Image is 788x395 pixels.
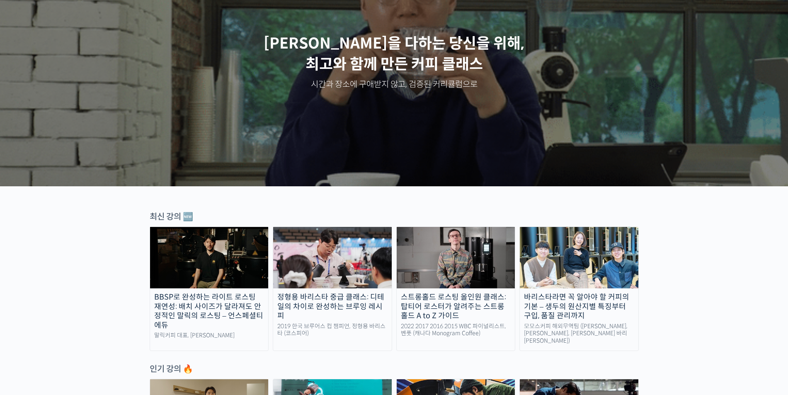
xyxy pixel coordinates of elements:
[397,323,515,337] div: 2022 2017 2016 2015 WBC 파이널리스트, 벤풋 (캐나다 Monogram Coffee)
[273,323,392,337] div: 2019 한국 브루어스 컵 챔피언, 정형용 바리스타 (코스피어)
[8,79,780,90] p: 시간과 장소에 구애받지 않고, 검증된 커리큘럼으로
[520,227,638,288] img: momos_course-thumbnail.jpg
[150,293,269,330] div: BBSP로 완성하는 라이트 로스팅 재연성: 배치 사이즈가 달라져도 안정적인 말릭의 로스팅 – 언스페셜티 에듀
[26,276,31,282] span: 홈
[150,227,269,288] img: malic-roasting-class_course-thumbnail.jpg
[520,293,638,321] div: 바리스타라면 꼭 알아야 할 커피의 기본 – 생두의 원산지별 특징부터 구입, 품질 관리까지
[273,293,392,321] div: 정형용 바리스타 중급 클래스: 디테일의 차이로 완성하는 브루잉 레시피
[150,363,639,375] div: 인기 강의 🔥
[519,227,639,351] a: 바리스타라면 꼭 알아야 할 커피의 기본 – 생두의 원산지별 특징부터 구입, 품질 관리까지 모모스커피 해외무역팀 ([PERSON_NAME], [PERSON_NAME], [PER...
[520,323,638,345] div: 모모스커피 해외무역팀 ([PERSON_NAME], [PERSON_NAME], [PERSON_NAME] 바리[PERSON_NAME])
[107,263,159,284] a: 설정
[150,227,269,351] a: BBSP로 완성하는 라이트 로스팅 재연성: 배치 사이즈가 달라져도 안정적인 말릭의 로스팅 – 언스페셜티 에듀 말릭커피 대표, [PERSON_NAME]
[397,227,515,288] img: stronghold-roasting_course-thumbnail.jpg
[150,332,269,339] div: 말릭커피 대표, [PERSON_NAME]
[55,263,107,284] a: 대화
[150,211,639,222] div: 최신 강의 🆕
[273,227,392,351] a: 정형용 바리스타 중급 클래스: 디테일의 차이로 완성하는 브루잉 레시피 2019 한국 브루어스 컵 챔피언, 정형용 바리스타 (코스피어)
[2,263,55,284] a: 홈
[76,276,86,283] span: 대화
[396,227,516,351] a: 스트롱홀드 로스팅 올인원 클래스: 탑티어 로스터가 알려주는 스트롱홀드 A to Z 가이드 2022 2017 2016 2015 WBC 파이널리스트, 벤풋 (캐나다 Monogra...
[128,276,138,282] span: 설정
[397,293,515,321] div: 스트롱홀드 로스팅 올인원 클래스: 탑티어 로스터가 알려주는 스트롱홀드 A to Z 가이드
[8,33,780,75] p: [PERSON_NAME]을 다하는 당신을 위해, 최고와 함께 만든 커피 클래스
[273,227,392,288] img: advanced-brewing_course-thumbnail.jpeg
